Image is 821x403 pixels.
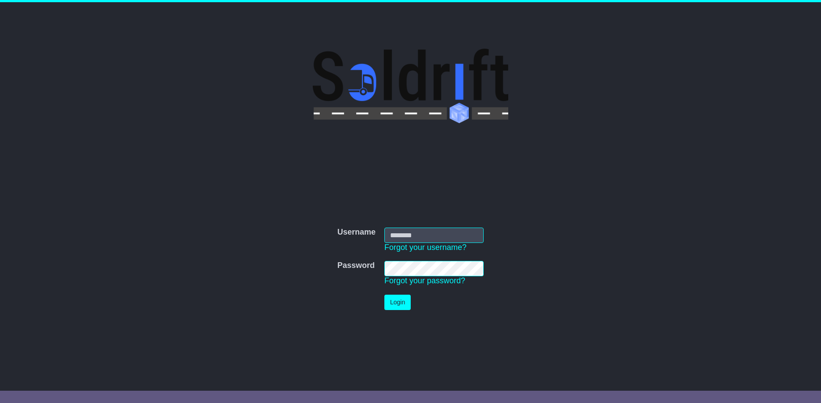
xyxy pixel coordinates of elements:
a: Forgot your password? [384,276,465,285]
label: Username [337,228,376,237]
button: Login [384,295,411,310]
label: Password [337,261,375,271]
a: Forgot your username? [384,243,467,252]
img: Soldrift Pty Ltd [313,49,508,123]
